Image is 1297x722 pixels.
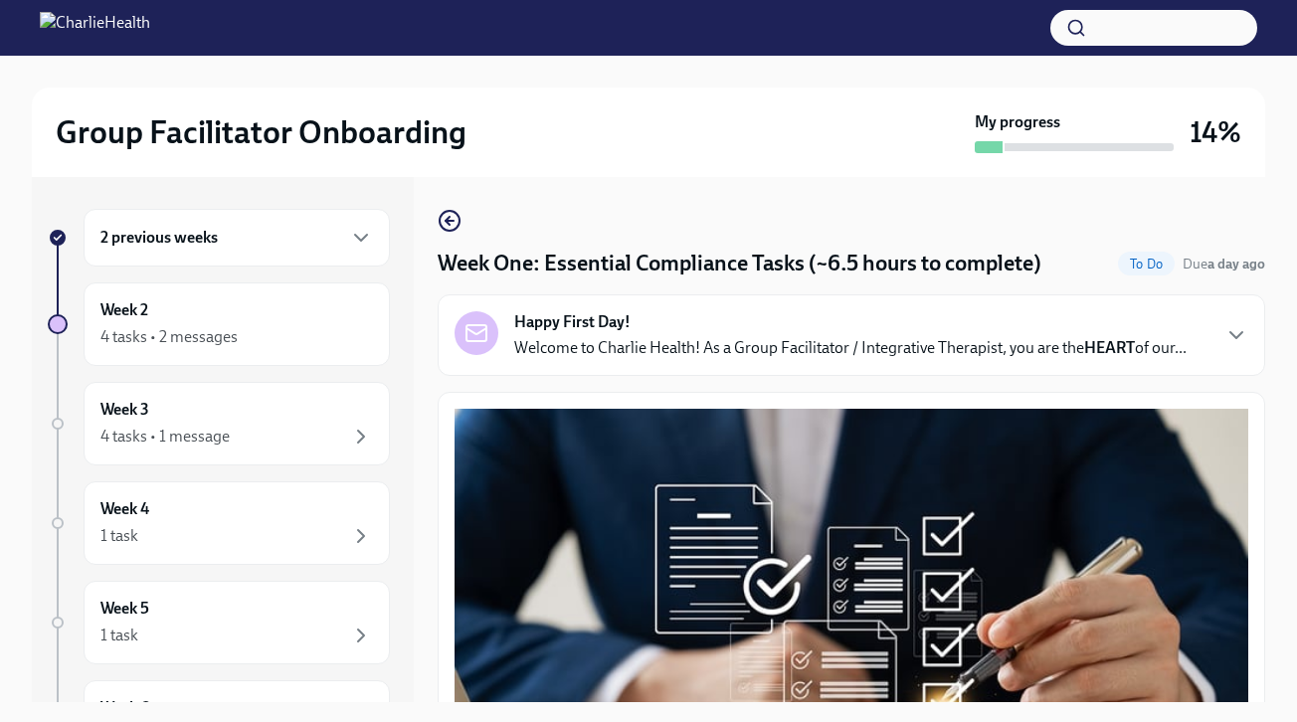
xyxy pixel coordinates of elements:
[100,399,149,421] h6: Week 3
[100,326,238,348] div: 4 tasks • 2 messages
[56,112,466,152] h2: Group Facilitator Onboarding
[48,382,390,465] a: Week 34 tasks • 1 message
[100,227,218,249] h6: 2 previous weeks
[1207,256,1265,272] strong: a day ago
[40,12,150,44] img: CharlieHealth
[1118,257,1175,271] span: To Do
[100,598,149,620] h6: Week 5
[100,697,149,719] h6: Week 6
[100,498,149,520] h6: Week 4
[100,426,230,448] div: 4 tasks • 1 message
[48,481,390,565] a: Week 41 task
[1183,256,1265,272] span: Due
[100,625,138,646] div: 1 task
[1183,255,1265,273] span: September 15th, 2025 10:00
[1190,114,1241,150] h3: 14%
[100,525,138,547] div: 1 task
[514,337,1187,359] p: Welcome to Charlie Health! As a Group Facilitator / Integrative Therapist, you are the of our...
[100,299,148,321] h6: Week 2
[514,311,631,333] strong: Happy First Day!
[48,282,390,366] a: Week 24 tasks • 2 messages
[1084,338,1135,357] strong: HEART
[438,249,1041,278] h4: Week One: Essential Compliance Tasks (~6.5 hours to complete)
[84,209,390,267] div: 2 previous weeks
[48,581,390,664] a: Week 51 task
[975,111,1060,133] strong: My progress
